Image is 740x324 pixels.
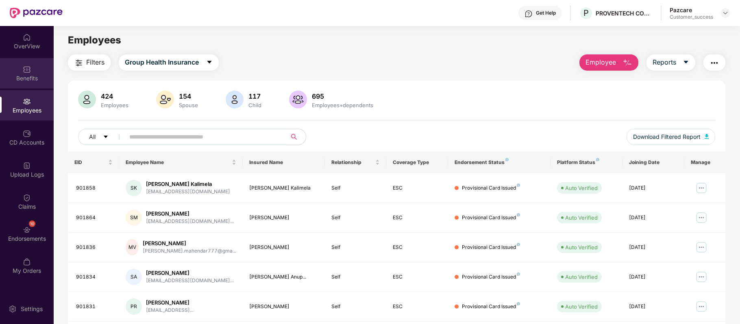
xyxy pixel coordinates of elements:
[683,59,689,66] span: caret-down
[517,213,520,216] img: svg+xml;base64,PHN2ZyB4bWxucz0iaHR0cDovL3d3dy53My5vcmcvMjAwMC9zdmciIHdpZHRoPSI4IiBoZWlnaHQ9IjgiIH...
[23,33,31,41] img: svg+xml;base64,PHN2ZyBpZD0iSG9tZSIgeG1sbnM9Imh0dHA6Ly93d3cudzMub3JnLzIwMDAvc3ZnIiB3aWR0aD0iMjAiIG...
[29,220,35,227] div: 10
[393,244,442,251] div: ESC
[462,214,520,222] div: Provisional Card Issued
[596,158,599,161] img: svg+xml;base64,PHN2ZyB4bWxucz0iaHR0cDovL3d3dy53My5vcmcvMjAwMC9zdmciIHdpZHRoPSI4IiBoZWlnaHQ9IjgiIH...
[722,10,729,16] img: svg+xml;base64,PHN2ZyBpZD0iRHJvcGRvd24tMzJ4MzIiIHhtbG5zPSJodHRwOi8vd3d3LnczLm9yZy8yMDAwL3N2ZyIgd2...
[249,303,318,311] div: [PERSON_NAME]
[119,151,242,173] th: Employee Name
[74,159,107,166] span: EID
[146,299,194,307] div: [PERSON_NAME]
[143,247,236,255] div: [PERSON_NAME].mahendar777@gma...
[247,102,263,108] div: Child
[695,270,708,283] img: manageButton
[331,214,380,222] div: Self
[310,102,375,108] div: Employees+dependents
[670,14,713,20] div: Customer_success
[455,159,544,166] div: Endorsement Status
[146,269,234,277] div: [PERSON_NAME]
[629,214,678,222] div: [DATE]
[462,244,520,251] div: Provisional Card Issued
[126,159,230,166] span: Employee Name
[310,92,375,100] div: 695
[23,162,31,170] img: svg+xml;base64,PHN2ZyBpZD0iVXBsb2FkX0xvZ3MiIGRhdGEtbmFtZT0iVXBsb2FkIExvZ3MiIHhtbG5zPSJodHRwOi8vd3...
[517,243,520,246] img: svg+xml;base64,PHN2ZyB4bWxucz0iaHR0cDovL3d3dy53My5vcmcvMjAwMC9zdmciIHdpZHRoPSI4IiBoZWlnaHQ9IjgiIH...
[695,181,708,194] img: manageButton
[325,151,387,173] th: Relationship
[695,300,708,313] img: manageButton
[517,272,520,276] img: svg+xml;base64,PHN2ZyB4bWxucz0iaHR0cDovL3d3dy53My5vcmcvMjAwMC9zdmciIHdpZHRoPSI4IiBoZWlnaHQ9IjgiIH...
[23,258,31,266] img: svg+xml;base64,PHN2ZyBpZD0iTXlfT3JkZXJzIiBkYXRhLW5hbWU9Ik15IE9yZGVycyIgeG1sbnM9Imh0dHA6Ly93d3cudz...
[629,184,678,192] div: [DATE]
[146,218,234,225] div: [EMAIL_ADDRESS][DOMAIN_NAME]...
[126,298,142,315] div: PR
[629,244,678,251] div: [DATE]
[86,57,104,67] span: Filters
[23,130,31,138] img: svg+xml;base64,PHN2ZyBpZD0iQ0RfQWNjb3VudHMiIGRhdGEtbmFtZT0iQ0QgQWNjb3VudHMiIHhtbG5zPSJodHRwOi8vd3...
[177,92,200,100] div: 154
[653,57,676,67] span: Reports
[103,134,109,140] span: caret-down
[286,129,306,145] button: search
[286,134,302,140] span: search
[583,8,589,18] span: P
[99,102,130,108] div: Employees
[629,303,678,311] div: [DATE]
[74,58,84,68] img: svg+xml;base64,PHN2ZyB4bWxucz0iaHR0cDovL3d3dy53My5vcmcvMjAwMC9zdmciIHdpZHRoPSIyNCIgaGVpZ2h0PSIyNC...
[629,273,678,281] div: [DATE]
[78,91,96,108] img: svg+xml;base64,PHN2ZyB4bWxucz0iaHR0cDovL3d3dy53My5vcmcvMjAwMC9zdmciIHhtbG5zOnhsaW5rPSJodHRwOi8vd3...
[386,151,448,173] th: Coverage Type
[331,303,380,311] div: Self
[23,65,31,73] img: svg+xml;base64,PHN2ZyBpZD0iQmVuZWZpdHMiIHhtbG5zPSJodHRwOi8vd3d3LnczLm9yZy8yMDAwL3N2ZyIgd2lkdGg9Ij...
[76,303,113,311] div: 901831
[76,273,113,281] div: 901834
[68,34,121,46] span: Employees
[146,210,234,218] div: [PERSON_NAME]
[126,180,142,196] div: SK
[585,57,616,67] span: Employee
[462,184,520,192] div: Provisional Card Issued
[633,132,701,141] span: Download Filtered Report
[143,240,236,247] div: [PERSON_NAME]
[565,184,598,192] div: Auto Verified
[565,214,598,222] div: Auto Verified
[622,58,632,68] img: svg+xml;base64,PHN2ZyB4bWxucz0iaHR0cDovL3d3dy53My5vcmcvMjAwMC9zdmciIHhtbG5zOnhsaW5rPSJodHRwOi8vd3...
[126,269,142,285] div: SA
[23,226,31,234] img: svg+xml;base64,PHN2ZyBpZD0iRW5kb3JzZW1lbnRzIiB4bWxucz0iaHR0cDovL3d3dy53My5vcmcvMjAwMC9zdmciIHdpZH...
[68,54,111,71] button: Filters
[331,159,374,166] span: Relationship
[331,184,380,192] div: Self
[99,92,130,100] div: 424
[525,10,533,18] img: svg+xml;base64,PHN2ZyBpZD0iSGVscC0zMngzMiIgeG1sbnM9Imh0dHA6Ly93d3cudzMub3JnLzIwMDAvc3ZnIiB3aWR0aD...
[78,129,128,145] button: Allcaret-down
[249,244,318,251] div: [PERSON_NAME]
[146,277,234,285] div: [EMAIL_ADDRESS][DOMAIN_NAME]...
[596,9,653,17] div: PROVENTECH CONSULTING PRIVATE LIMITED
[646,54,695,71] button: Reportscaret-down
[565,243,598,251] div: Auto Verified
[23,97,31,106] img: svg+xml;base64,PHN2ZyBpZD0iRW1wbG95ZWVzIiB4bWxucz0iaHR0cDovL3d3dy53My5vcmcvMjAwMC9zdmciIHdpZHRoPS...
[393,214,442,222] div: ESC
[505,158,509,161] img: svg+xml;base64,PHN2ZyB4bWxucz0iaHR0cDovL3d3dy53My5vcmcvMjAwMC9zdmciIHdpZHRoPSI4IiBoZWlnaHQ9IjgiIH...
[536,10,556,16] div: Get Help
[557,159,616,166] div: Platform Status
[517,184,520,187] img: svg+xml;base64,PHN2ZyB4bWxucz0iaHR0cDovL3d3dy53My5vcmcvMjAwMC9zdmciIHdpZHRoPSI4IiBoZWlnaHQ9IjgiIH...
[462,273,520,281] div: Provisional Card Issued
[125,57,199,67] span: Group Health Insurance
[249,273,318,281] div: [PERSON_NAME] Anup...
[517,302,520,305] img: svg+xml;base64,PHN2ZyB4bWxucz0iaHR0cDovL3d3dy53My5vcmcvMjAwMC9zdmciIHdpZHRoPSI4IiBoZWlnaHQ9IjgiIH...
[243,151,325,173] th: Insured Name
[76,184,113,192] div: 901858
[18,305,45,313] div: Settings
[23,194,31,202] img: svg+xml;base64,PHN2ZyBpZD0iQ2xhaW0iIHhtbG5zPSJodHRwOi8vd3d3LnczLm9yZy8yMDAwL3N2ZyIgd2lkdGg9IjIwIi...
[76,244,113,251] div: 901836
[146,188,230,196] div: [EMAIL_ADDRESS][DOMAIN_NAME]
[206,59,213,66] span: caret-down
[119,54,219,71] button: Group Health Insurancecaret-down
[579,54,638,71] button: Employee
[249,184,318,192] div: [PERSON_NAME] Kalimela
[393,184,442,192] div: ESC
[627,129,715,145] button: Download Filtered Report
[247,92,263,100] div: 117
[9,305,17,313] img: svg+xml;base64,PHN2ZyBpZD0iU2V0dGluZy0yMHgyMCIgeG1sbnM9Imh0dHA6Ly93d3cudzMub3JnLzIwMDAvc3ZnIiB3aW...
